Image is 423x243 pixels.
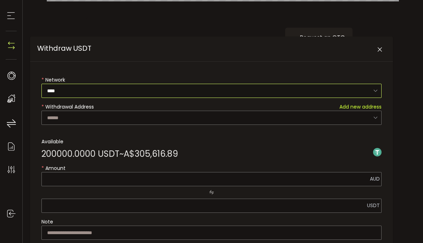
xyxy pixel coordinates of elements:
span: AUD [370,175,380,182]
span: 200000.0000 USDT [41,150,119,158]
label: Available [41,138,382,145]
button: Close [373,44,386,56]
span: Add new address [339,103,382,110]
span: Withdrawal Address [45,103,94,110]
label: Amount [41,165,382,172]
label: Note [41,218,382,225]
label: Network [41,76,382,83]
iframe: Chat Widget [388,209,423,243]
span: Withdraw USDT [37,43,91,53]
span: USDT [367,202,380,209]
div: ~ [41,150,178,158]
span: A$305,616.89 [124,150,178,158]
